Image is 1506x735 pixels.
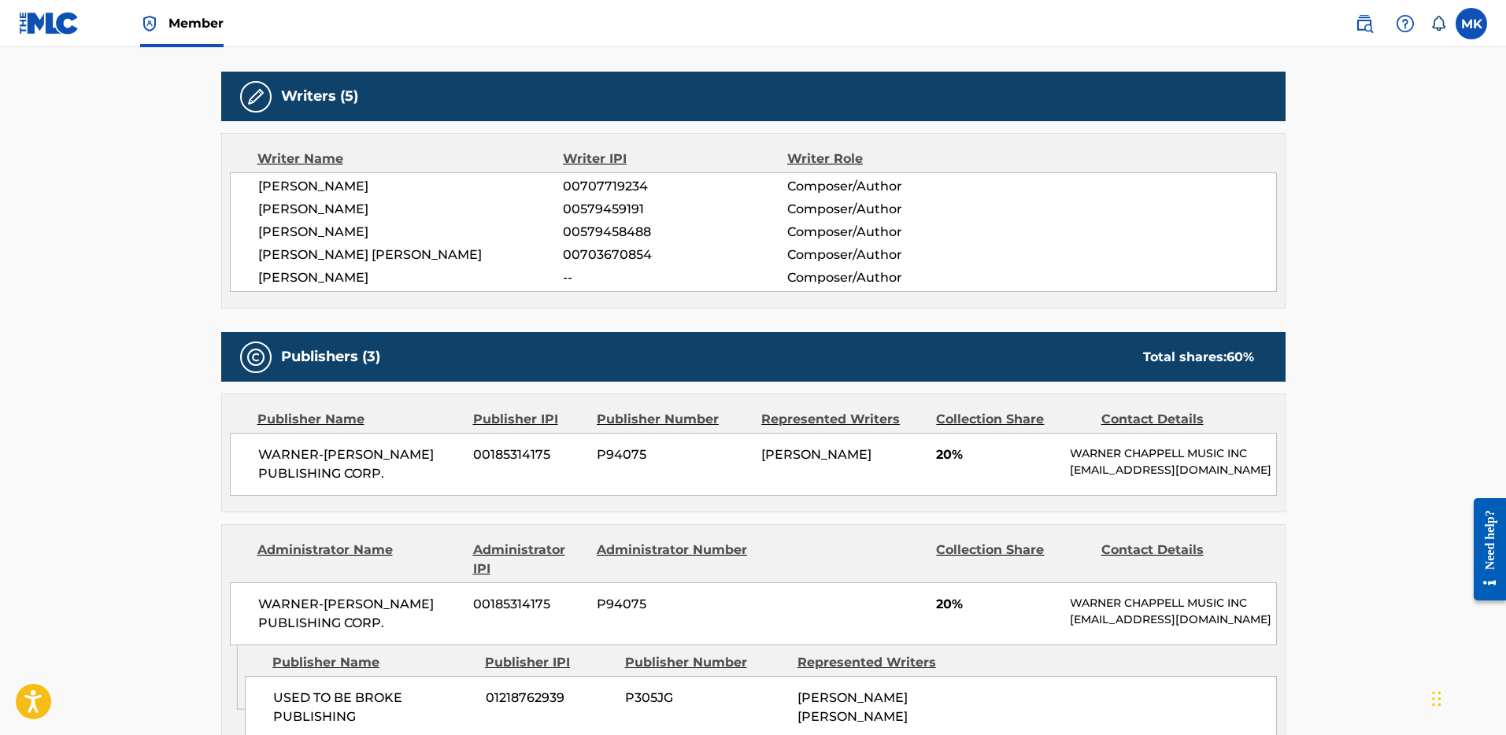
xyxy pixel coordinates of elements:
img: MLC Logo [19,12,80,35]
div: Administrator IPI [473,541,585,578]
div: Administrator Number [597,541,749,578]
span: 20% [936,445,1058,464]
img: Top Rightsholder [140,14,159,33]
div: Drag [1432,675,1441,722]
img: help [1396,14,1415,33]
span: 00185314175 [473,445,585,464]
p: WARNER CHAPPELL MUSIC INC [1070,595,1275,611]
img: search [1355,14,1374,33]
div: Writer IPI [563,150,787,168]
div: Collection Share [936,541,1089,578]
span: -- [563,268,786,287]
iframe: Resource Center [1462,486,1506,613]
span: Composer/Author [787,268,991,287]
div: User Menu [1456,8,1487,39]
span: Composer/Author [787,200,991,219]
span: P94075 [597,595,749,614]
span: WARNER-[PERSON_NAME] PUBLISHING CORP. [258,595,462,633]
img: Publishers [246,348,265,367]
div: Writer Role [787,150,991,168]
span: [PERSON_NAME] [258,223,564,242]
div: Publisher Number [597,410,749,429]
div: Represented Writers [797,653,958,672]
span: 60 % [1227,349,1254,364]
span: [PERSON_NAME] [258,177,564,196]
span: 00579459191 [563,200,786,219]
div: Represented Writers [761,410,924,429]
span: 00703670854 [563,246,786,264]
div: Publisher Name [257,410,461,429]
span: 01218762939 [486,689,613,707]
span: 00579458488 [563,223,786,242]
h5: Writers (5) [281,87,358,105]
div: Publisher Name [272,653,473,672]
div: Notifications [1430,16,1446,31]
span: Composer/Author [787,177,991,196]
div: Collection Share [936,410,1089,429]
div: Publisher IPI [485,653,613,672]
span: WARNER-[PERSON_NAME] PUBLISHING CORP. [258,445,462,483]
p: WARNER CHAPPELL MUSIC INC [1070,445,1275,462]
span: [PERSON_NAME] [258,200,564,219]
span: 20% [936,595,1058,614]
span: [PERSON_NAME] [761,447,871,462]
span: P305JG [625,689,786,707]
span: [PERSON_NAME] [PERSON_NAME] [797,690,908,724]
div: Writer Name [257,150,564,168]
span: 00185314175 [473,595,585,614]
h5: Publishers (3) [281,348,380,366]
a: Public Search [1349,8,1380,39]
span: [PERSON_NAME] [PERSON_NAME] [258,246,564,264]
span: Member [168,14,224,32]
span: Composer/Author [787,223,991,242]
div: Publisher IPI [473,410,585,429]
img: Writers [246,87,265,106]
p: [EMAIL_ADDRESS][DOMAIN_NAME] [1070,611,1275,628]
span: USED TO BE BROKE PUBLISHING [273,689,474,726]
span: Composer/Author [787,246,991,264]
iframe: Chat Widget [1427,659,1506,735]
span: 00707719234 [563,177,786,196]
div: Contact Details [1101,410,1254,429]
div: Administrator Name [257,541,461,578]
div: Contact Details [1101,541,1254,578]
div: Help [1389,8,1421,39]
span: P94075 [597,445,749,464]
p: [EMAIL_ADDRESS][DOMAIN_NAME] [1070,462,1275,478]
div: Publisher Number [625,653,786,672]
div: Total shares: [1143,348,1254,367]
span: [PERSON_NAME] [258,268,564,287]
